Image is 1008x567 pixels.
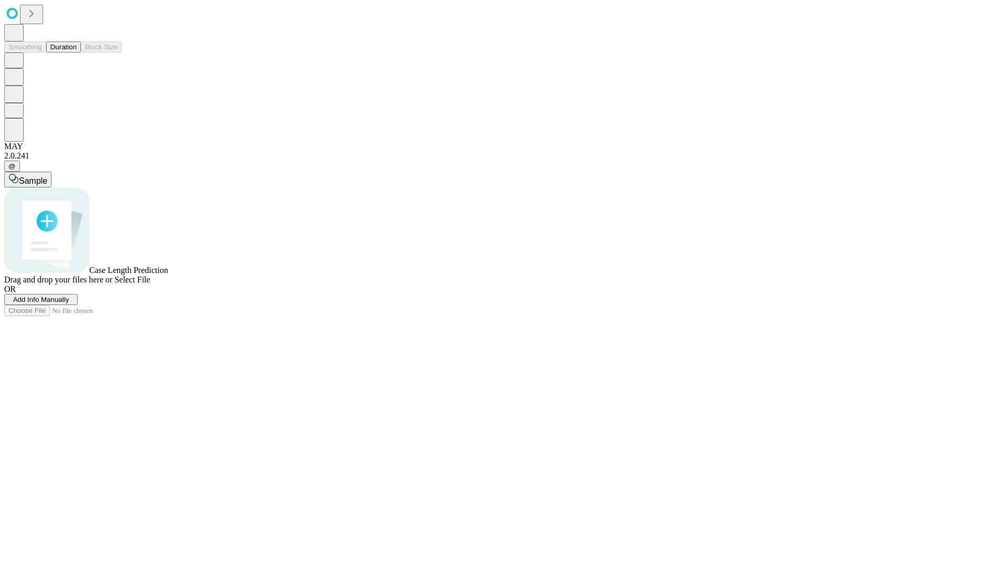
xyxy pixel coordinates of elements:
[4,41,46,52] button: Smoothing
[4,275,112,284] span: Drag and drop your files here or
[46,41,81,52] button: Duration
[4,161,20,172] button: @
[114,275,150,284] span: Select File
[4,151,1004,161] div: 2.0.241
[13,296,69,303] span: Add Info Manually
[8,162,16,170] span: @
[81,41,122,52] button: Block Size
[4,142,1004,151] div: MAY
[19,176,47,185] span: Sample
[4,294,78,305] button: Add Info Manually
[4,285,16,293] span: OR
[89,266,168,275] span: Case Length Prediction
[4,172,51,187] button: Sample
